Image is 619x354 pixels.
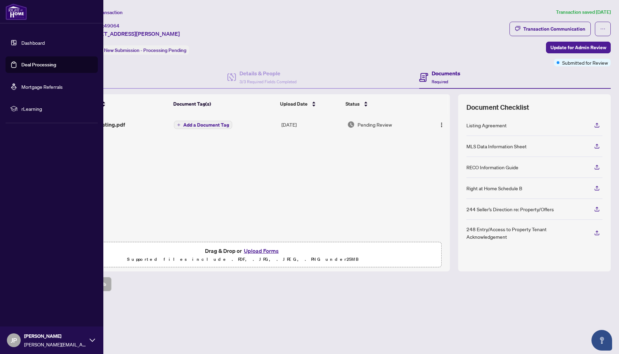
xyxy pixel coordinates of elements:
div: Transaction Communication [523,23,585,34]
button: Add a Document Tag [174,121,232,129]
button: Update for Admin Review [546,42,611,53]
div: Right at Home Schedule B [466,184,522,192]
th: (1) File Name [65,94,171,114]
div: 248 Entry/Access to Property Tenant Acknowledgement [466,225,586,240]
div: MLS Data Information Sheet [466,142,527,150]
a: Mortgage Referrals [21,84,63,90]
span: Drag & Drop orUpload FormsSupported files include .PDF, .JPG, .JPEG, .PNG under25MB [44,242,441,268]
a: Dashboard [21,40,45,46]
span: JP [11,335,17,345]
button: Upload Forms [242,246,281,255]
h4: Details & People [239,69,297,77]
span: Upload Date [280,100,308,108]
div: Status: [85,45,189,55]
img: Logo [439,122,444,128]
div: 244 Seller’s Direction re: Property/Offers [466,205,554,213]
img: Document Status [347,121,355,128]
p: Supported files include .PDF, .JPG, .JPEG, .PNG under 25 MB [49,255,437,264]
a: Deal Processing [21,62,56,68]
span: [PERSON_NAME] [24,332,86,340]
span: View Transaction [86,9,123,15]
th: Document Tag(s) [171,94,277,114]
span: Required [432,79,448,84]
span: plus [177,123,180,127]
div: Listing Agreement [466,121,507,129]
span: Update for Admin Review [550,42,606,53]
span: rLearning [21,105,93,112]
span: 49064 [104,23,120,29]
img: logo [6,3,27,20]
button: Logo [436,119,447,130]
span: 3/3 Required Fields Completed [239,79,297,84]
span: Submitted for Review [562,59,608,66]
span: New Submission - Processing Pending [104,47,186,53]
div: RECO Information Guide [466,163,518,171]
span: Add a Document Tag [183,122,229,127]
th: Status [343,94,424,114]
button: Open asap [591,330,612,351]
th: Upload Date [277,94,343,114]
article: Transaction saved [DATE] [556,8,611,16]
h4: Documents [432,69,460,77]
button: Add a Document Tag [174,120,232,129]
span: ellipsis [600,26,606,32]
span: Document Checklist [466,103,529,112]
button: Transaction Communication [509,22,591,36]
span: Status [345,100,360,108]
span: Drag & Drop or [205,246,281,255]
span: [STREET_ADDRESS][PERSON_NAME] [85,30,180,38]
span: [PERSON_NAME][EMAIL_ADDRESS][PERSON_NAME][PERSON_NAME][DOMAIN_NAME] [24,341,86,348]
span: Pending Review [358,121,392,128]
td: [DATE] [279,114,344,136]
